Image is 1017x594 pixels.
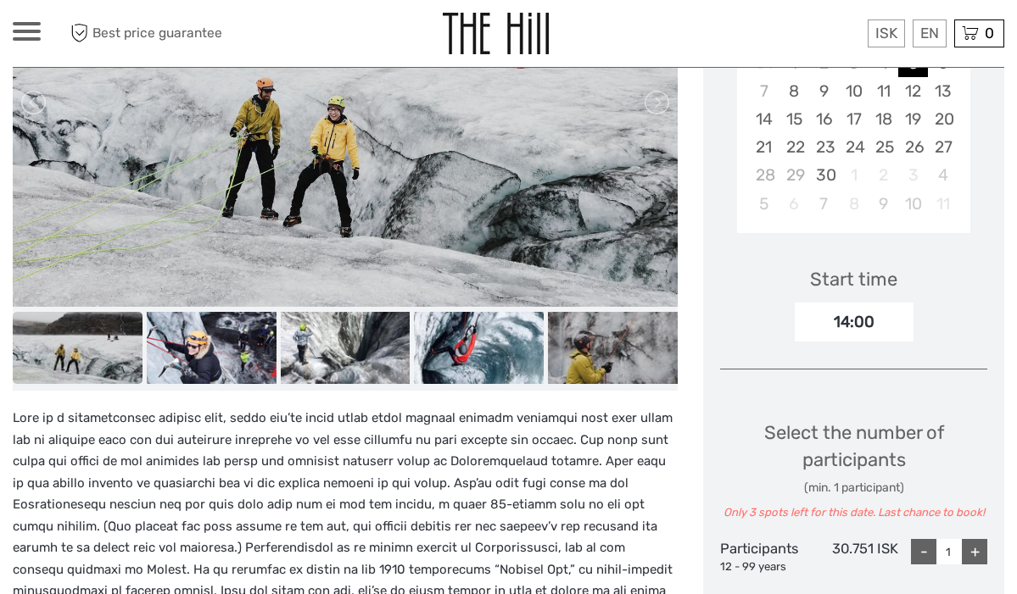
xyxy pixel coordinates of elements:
[839,190,869,218] div: Not available Wednesday, October 8th, 2025
[869,133,898,161] div: Choose Thursday, September 25th, 2025
[281,312,411,385] img: 23c9dc01d5744c00b6dd3f6b7d2ba5d4_slider_thumbnail.jpg
[720,480,987,497] div: (min. 1 participant)
[839,77,869,105] div: Choose Wednesday, September 10th, 2025
[13,312,142,385] img: 992206f4cde843408cf25188eeb81ee3_slider_thumbnail.jpeg
[911,539,936,564] div: -
[195,26,215,47] button: Open LiveChat chat widget
[780,161,809,189] div: Not available Monday, September 29th, 2025
[898,161,928,189] div: Not available Friday, October 3rd, 2025
[810,266,897,292] div: Start time
[780,105,809,133] div: Choose Monday, September 15th, 2025
[982,25,997,42] span: 0
[749,105,779,133] div: Choose Sunday, September 14th, 2025
[720,505,987,521] div: Only 3 spots left for this date. Last chance to book!
[928,133,958,161] div: Choose Saturday, September 27th, 2025
[962,539,987,564] div: +
[749,133,779,161] div: Choose Sunday, September 21st, 2025
[913,19,947,47] div: EN
[720,559,809,575] div: 12 - 99 years
[414,312,544,385] img: 81c97c857663437085f3e1672cdae129_slider_thumbnail.jpg
[839,133,869,161] div: Choose Wednesday, September 24th, 2025
[809,539,898,575] div: 30.751 ISK
[928,105,958,133] div: Choose Saturday, September 20th, 2025
[839,105,869,133] div: Choose Wednesday, September 17th, 2025
[780,77,809,105] div: Choose Monday, September 8th, 2025
[443,13,549,54] img: The Hill
[809,161,839,189] div: Choose Tuesday, September 30th, 2025
[875,25,897,42] span: ISK
[780,133,809,161] div: Choose Monday, September 22nd, 2025
[928,190,958,218] div: Not available Saturday, October 11th, 2025
[780,190,809,218] div: Not available Monday, October 6th, 2025
[809,77,839,105] div: Choose Tuesday, September 9th, 2025
[869,161,898,189] div: Not available Thursday, October 2nd, 2025
[928,77,958,105] div: Choose Saturday, September 13th, 2025
[147,312,277,385] img: 8370739fe9de4818a863d1b9f416e8dd_slider_thumbnail.png
[720,539,809,575] div: Participants
[898,133,928,161] div: Choose Friday, September 26th, 2025
[749,190,779,218] div: Choose Sunday, October 5th, 2025
[809,133,839,161] div: Choose Tuesday, September 23rd, 2025
[928,161,958,189] div: Choose Saturday, October 4th, 2025
[869,77,898,105] div: Choose Thursday, September 11th, 2025
[749,77,779,105] div: Not available Sunday, September 7th, 2025
[809,190,839,218] div: Choose Tuesday, October 7th, 2025
[749,161,779,189] div: Not available Sunday, September 28th, 2025
[66,19,260,47] span: Best price guarantee
[898,105,928,133] div: Choose Friday, September 19th, 2025
[548,312,678,385] img: c87786015b2b44688d162d29a8b9c8bb_slider_thumbnail.jpeg
[898,77,928,105] div: Choose Friday, September 12th, 2025
[869,105,898,133] div: Choose Thursday, September 18th, 2025
[809,105,839,133] div: Choose Tuesday, September 16th, 2025
[742,49,964,218] div: month 2025-09
[24,30,192,43] p: We're away right now. Please check back later!
[720,419,987,521] div: Select the number of participants
[898,190,928,218] div: Choose Friday, October 10th, 2025
[839,161,869,189] div: Not available Wednesday, October 1st, 2025
[869,190,898,218] div: Choose Thursday, October 9th, 2025
[795,303,914,341] div: 14:00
